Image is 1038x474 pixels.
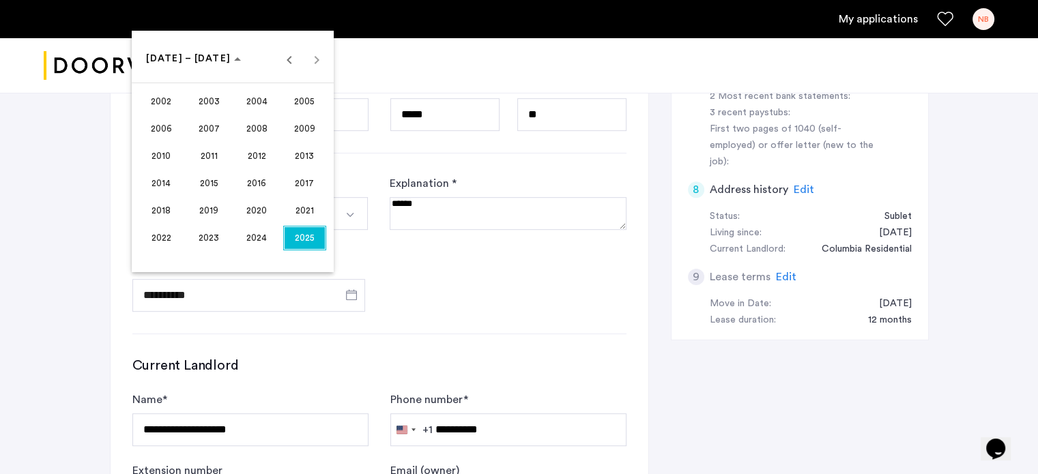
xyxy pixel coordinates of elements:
[233,224,280,252] button: 2024
[235,117,278,141] span: 2008
[185,170,233,197] button: 2015
[233,197,280,224] button: 2020
[137,88,185,115] button: 2002
[141,47,246,72] button: Choose date
[280,197,328,224] button: 2021
[188,198,231,223] span: 2019
[283,226,326,250] span: 2025
[283,171,326,196] span: 2017
[140,117,183,141] span: 2006
[188,89,231,114] span: 2003
[283,89,326,114] span: 2005
[235,226,278,250] span: 2024
[188,171,231,196] span: 2015
[185,197,233,224] button: 2019
[185,115,233,143] button: 2007
[233,143,280,170] button: 2012
[140,226,183,250] span: 2022
[137,224,185,252] button: 2022
[140,198,183,223] span: 2018
[235,89,278,114] span: 2004
[188,226,231,250] span: 2023
[233,115,280,143] button: 2008
[981,419,1024,460] iframe: chat widget
[188,117,231,141] span: 2007
[280,143,328,170] button: 2013
[185,224,233,252] button: 2023
[235,198,278,223] span: 2020
[137,143,185,170] button: 2010
[235,171,278,196] span: 2016
[140,144,183,168] span: 2010
[283,117,326,141] span: 2009
[235,144,278,168] span: 2012
[283,144,326,168] span: 2013
[137,197,185,224] button: 2018
[140,171,183,196] span: 2014
[185,88,233,115] button: 2003
[188,144,231,168] span: 2011
[280,88,328,115] button: 2005
[185,143,233,170] button: 2011
[140,89,183,114] span: 2002
[276,46,303,73] button: Previous 24 years
[137,115,185,143] button: 2006
[233,88,280,115] button: 2004
[280,170,328,197] button: 2017
[137,170,185,197] button: 2014
[146,54,231,63] span: [DATE] – [DATE]
[280,224,328,252] button: 2025
[233,170,280,197] button: 2016
[280,115,328,143] button: 2009
[283,198,326,223] span: 2021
